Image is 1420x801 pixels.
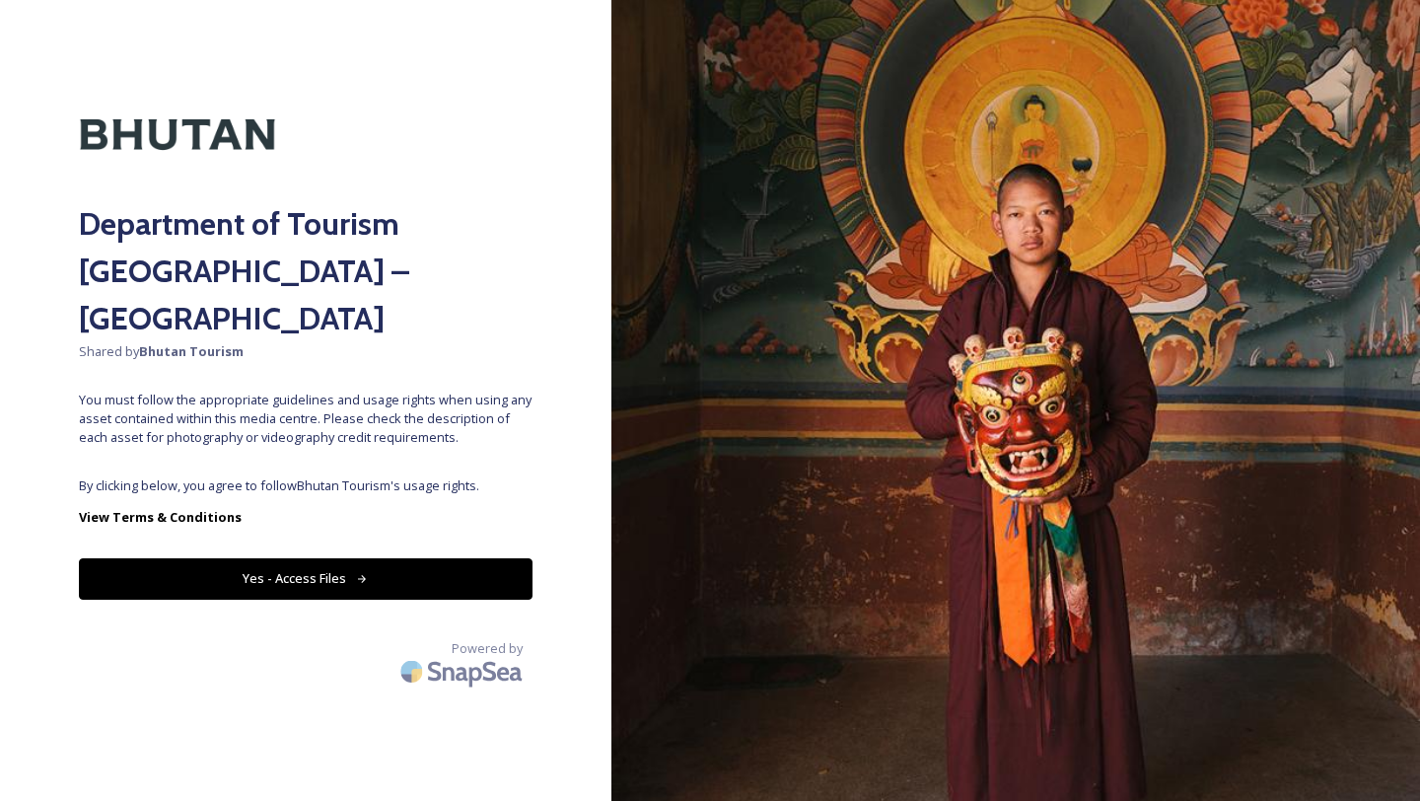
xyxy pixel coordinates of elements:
span: By clicking below, you agree to follow Bhutan Tourism 's usage rights. [79,476,532,495]
span: Shared by [79,342,532,361]
a: View Terms & Conditions [79,505,532,529]
strong: View Terms & Conditions [79,508,242,526]
img: Kingdom-of-Bhutan-Logo.png [79,79,276,190]
button: Yes - Access Files [79,558,532,599]
h2: Department of Tourism [GEOGRAPHIC_DATA] – [GEOGRAPHIC_DATA] [79,200,532,342]
strong: Bhutan Tourism [139,342,244,360]
span: You must follow the appropriate guidelines and usage rights when using any asset contained within... [79,391,532,448]
img: SnapSea Logo [394,648,532,694]
span: Powered by [452,639,523,658]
